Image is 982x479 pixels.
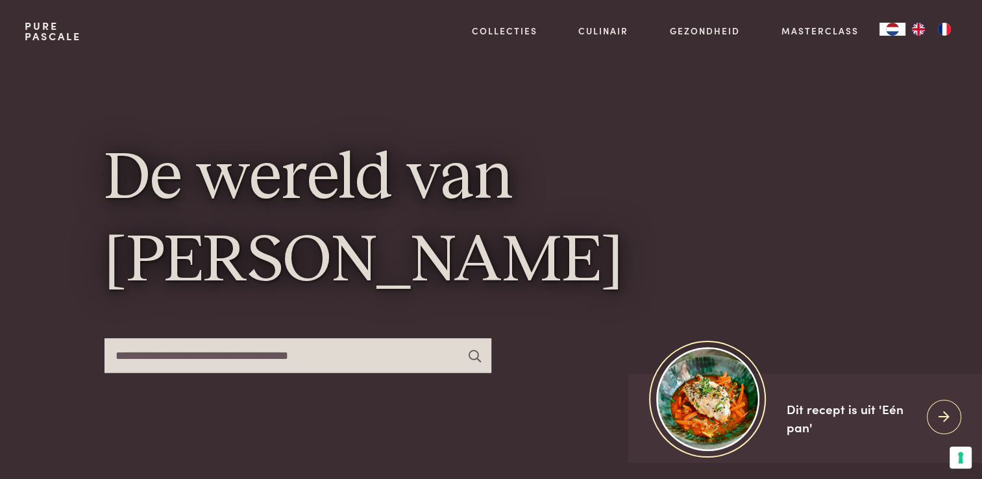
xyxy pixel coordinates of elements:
[879,23,957,36] aside: Language selected: Nederlands
[905,23,957,36] ul: Language list
[879,23,905,36] div: Language
[578,24,628,38] a: Culinair
[628,374,982,463] a: https://admin.purepascale.com/wp-content/uploads/2025/08/home_recept_link.jpg Dit recept is uit '...
[25,21,81,42] a: PurePascale
[472,24,537,38] a: Collecties
[931,23,957,36] a: FR
[781,24,859,38] a: Masterclass
[905,23,931,36] a: EN
[879,23,905,36] a: NL
[670,24,740,38] a: Gezondheid
[656,347,759,450] img: https://admin.purepascale.com/wp-content/uploads/2025/08/home_recept_link.jpg
[787,400,916,437] div: Dit recept is uit 'Eén pan'
[104,138,878,304] h1: De wereld van [PERSON_NAME]
[950,447,972,469] button: Uw voorkeuren voor toestemming voor trackingtechnologieën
